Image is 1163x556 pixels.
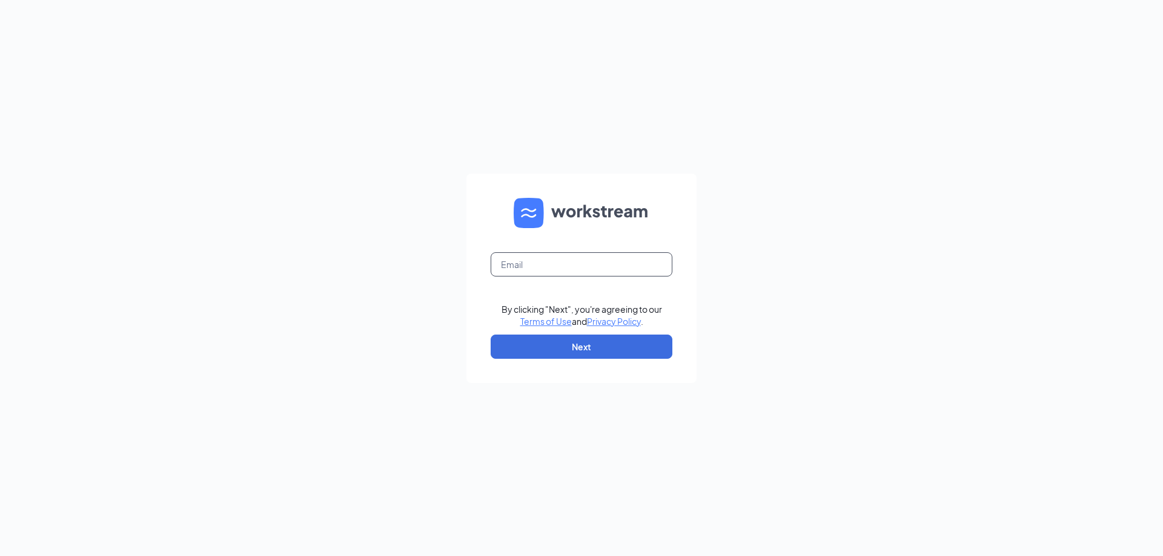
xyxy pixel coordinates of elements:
img: WS logo and Workstream text [514,198,649,228]
input: Email [491,252,672,276]
a: Privacy Policy [587,316,641,327]
a: Terms of Use [520,316,572,327]
button: Next [491,335,672,359]
div: By clicking "Next", you're agreeing to our and . [502,303,662,327]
